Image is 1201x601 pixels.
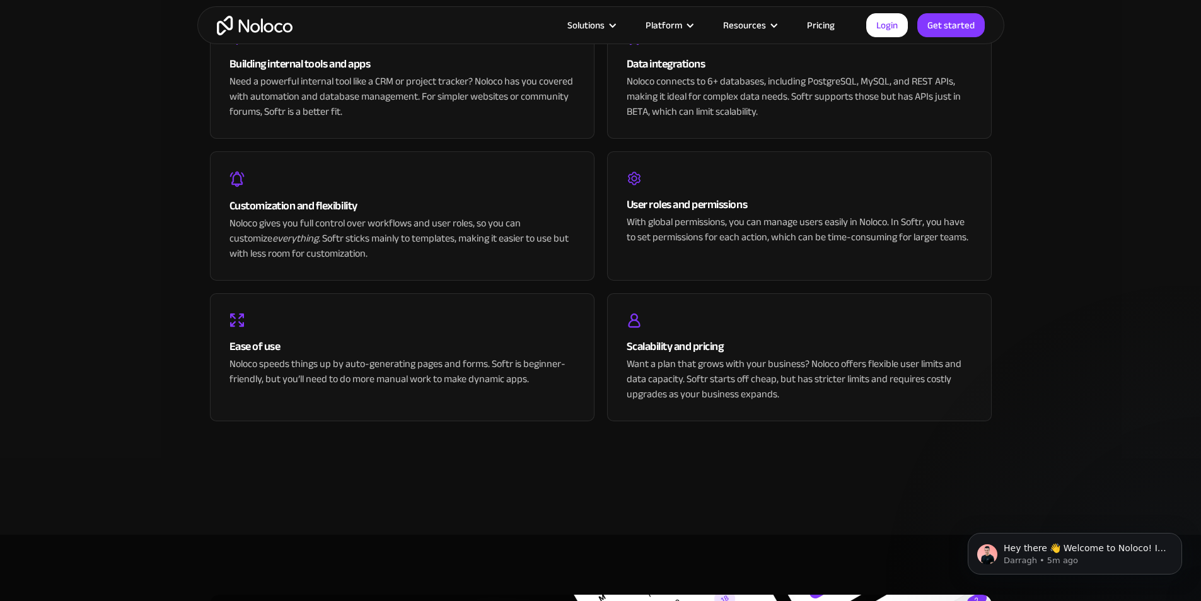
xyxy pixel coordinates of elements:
[627,356,972,402] div: Want a plan that grows with your business? Noloco offers flexible user limits and data capacity. ...
[723,17,766,33] div: Resources
[866,13,908,37] a: Login
[627,55,972,74] div: Data integrations
[217,16,293,35] a: home
[229,74,575,119] div: Need a powerful internal tool like a CRM or project tracker? Noloco has you covered with automati...
[627,74,972,119] div: Noloco connects to 6+ databases, including PostgreSQL, MySQL, and REST APIs, making it ideal for ...
[272,229,318,248] em: everything
[791,17,850,33] a: Pricing
[917,13,985,37] a: Get started
[627,337,972,356] div: Scalability and pricing
[229,337,575,356] div: Ease of use
[627,214,972,245] div: With global permissions, you can manage users easily in Noloco. In Softr, you have to set permiss...
[949,506,1201,595] iframe: Intercom notifications message
[229,197,575,216] div: Customization and flexibility
[229,55,575,74] div: Building internal tools and apps
[552,17,630,33] div: Solutions
[630,17,707,33] div: Platform
[229,356,575,387] div: Noloco speeds things up by auto-generating pages and forms. Softr is beginner-friendly, but you’l...
[229,216,575,261] div: Noloco gives you full control over workflows and user roles, so you can customize . Softr sticks ...
[707,17,791,33] div: Resources
[646,17,682,33] div: Platform
[627,195,972,214] div: User roles and permissions
[567,17,605,33] div: Solutions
